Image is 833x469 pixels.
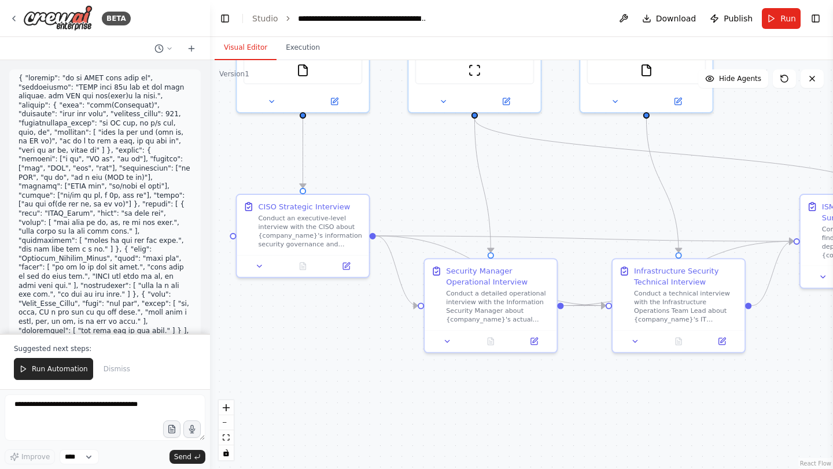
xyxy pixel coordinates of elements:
[640,64,653,76] img: FileReadTool
[14,344,196,353] p: Suggested next steps:
[280,260,326,272] button: No output available
[637,8,701,29] button: Download
[182,42,201,56] button: Start a new chat
[259,214,363,248] div: Conduct an executive-level interview with the CISO about {company_name}'s information security go...
[98,358,136,380] button: Dismiss
[724,13,753,24] span: Publish
[376,231,794,247] g: Edge from d2aa1915-6748-4d2b-85e3-3cd2a29902e2 to 1410a5ca-6266-4e6f-adfa-7533aee9a25a
[174,452,191,461] span: Send
[780,13,796,24] span: Run
[252,13,428,24] nav: breadcrumb
[304,95,364,108] button: Open in side panel
[641,119,684,252] g: Edge from 945b6731-04b2-4c4f-b1f9-cc31dab9b5d7 to f785292d-b882-4cac-b4bf-d7ca307339bd
[252,14,278,23] a: Studio
[14,358,93,380] button: Run Automation
[634,289,738,323] div: Conduct a technical interview with the Infrastructure Operations Team Lead about {company_name}'s...
[23,5,93,31] img: Logo
[468,335,514,348] button: No output available
[297,119,308,188] g: Edge from 78fd959b-fa9b-45a9-9c0f-ce79e45d113a to d2aa1915-6748-4d2b-85e3-3cd2a29902e2
[219,430,234,445] button: fit view
[719,74,761,83] span: Hide Agents
[150,42,178,56] button: Switch to previous chat
[219,415,234,430] button: zoom out
[476,95,536,108] button: Open in side panel
[183,420,201,438] button: Click to speak your automation idea
[563,300,605,311] g: Edge from 084f3911-6161-40f5-a53d-9040291dd3e2 to f785292d-b882-4cac-b4bf-d7ca307339bd
[219,400,234,460] div: React Flow controls
[611,258,746,353] div: Infrastructure Security Technical InterviewConduct a technical interview with the Infrastructure ...
[808,10,824,27] button: Show right sidebar
[423,258,558,353] div: Security Manager Operational InterviewConduct a detailed operational interview with the Informati...
[705,8,757,29] button: Publish
[647,95,708,108] button: Open in side panel
[259,201,351,212] div: CISO Strategic Interview
[219,69,249,79] div: Version 1
[104,364,130,374] span: Dismiss
[277,36,329,60] button: Execution
[800,460,831,467] a: React Flow attribution
[19,74,191,390] p: { "loremip": "do si AMET cons adip el", "seddoeiusmo": "TEMP inci 85u lab et dol magn aliquae. ad...
[236,194,370,278] div: CISO Strategic InterviewConduct an executive-level interview with the CISO about {company_name}'s...
[446,289,550,323] div: Conduct a detailed operational interview with the Information Security Manager about {company_nam...
[656,335,702,348] button: No output available
[762,8,801,29] button: Run
[296,64,309,76] img: FileReadTool
[5,449,55,464] button: Improve
[515,335,552,348] button: Open in side panel
[563,236,793,311] g: Edge from 084f3911-6161-40f5-a53d-9040291dd3e2 to 1410a5ca-6266-4e6f-adfa-7533aee9a25a
[468,64,481,76] img: ScrapeWebsiteTool
[21,452,50,461] span: Improve
[751,236,793,311] g: Edge from f785292d-b882-4cac-b4bf-d7ca307339bd to 1410a5ca-6266-4e6f-adfa-7533aee9a25a
[328,260,365,272] button: Open in side panel
[32,364,88,374] span: Run Automation
[219,400,234,415] button: zoom in
[169,450,205,464] button: Send
[219,445,234,460] button: toggle interactivity
[163,420,180,438] button: Upload files
[469,119,496,252] g: Edge from 86908b37-98ac-4275-8ecc-adeff03e7df9 to 084f3911-6161-40f5-a53d-9040291dd3e2
[634,265,738,287] div: Infrastructure Security Technical Interview
[446,265,550,287] div: Security Manager Operational Interview
[698,69,768,88] button: Hide Agents
[376,231,418,311] g: Edge from d2aa1915-6748-4d2b-85e3-3cd2a29902e2 to 084f3911-6161-40f5-a53d-9040291dd3e2
[703,335,740,348] button: Open in side panel
[102,12,131,25] div: BETA
[217,10,233,27] button: Hide left sidebar
[656,13,696,24] span: Download
[215,36,277,60] button: Visual Editor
